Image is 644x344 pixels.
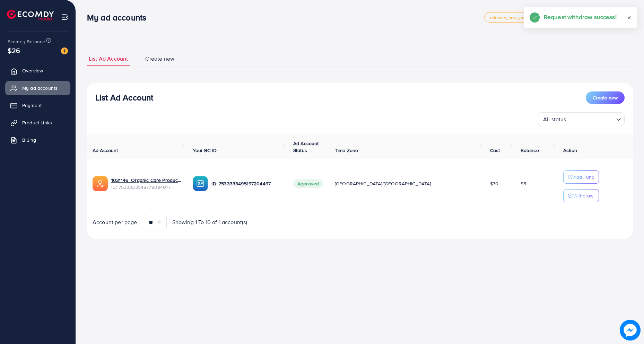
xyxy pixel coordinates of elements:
span: Create new [593,94,618,101]
span: Payment [22,102,42,109]
p: ID: 7533333495197204497 [211,179,282,188]
span: List Ad Account [89,55,128,63]
img: ic-ba-acc.ded83a64.svg [193,176,208,191]
span: [GEOGRAPHIC_DATA]/[GEOGRAPHIC_DATA] [335,180,431,187]
a: Payment [5,98,70,112]
img: image [61,47,68,54]
span: Time Zone [335,147,358,154]
p: Add Fund [573,173,594,181]
button: Add Fund [563,170,599,184]
button: Withdraw [563,189,599,202]
a: 1031146_Organic Care Products_1753990938207 [111,177,182,184]
div: Search for option [538,112,625,126]
span: adreach_new_package [490,15,537,20]
span: Ecomdy Balance [8,38,45,45]
div: <span class='underline'>1031146_Organic Care Products_1753990938207</span></br>7533333548779094017 [111,177,182,191]
span: Your BC ID [193,147,217,154]
span: Approved [293,179,323,188]
h5: Request withdraw success! [544,12,617,21]
img: menu [61,13,69,21]
span: All status [542,114,568,124]
span: Product Links [22,119,52,126]
span: $70 [490,180,498,187]
a: Product Links [5,116,70,130]
img: logo [7,10,54,20]
span: Billing [22,136,36,143]
a: adreach_new_package [484,12,542,23]
h3: List Ad Account [95,92,153,103]
img: image [620,320,641,341]
span: $26 [8,45,20,55]
span: Ad Account Status [293,140,319,154]
span: Action [563,147,577,154]
span: Create new [145,55,174,63]
span: My ad accounts [22,85,58,91]
span: ID: 7533333548779094017 [111,184,182,191]
span: $5 [521,180,526,187]
p: Withdraw [573,192,593,200]
span: Account per page [93,218,137,226]
span: Balance [521,147,539,154]
span: Showing 1 To 10 of 1 account(s) [172,218,247,226]
span: Cost [490,147,500,154]
img: ic-ads-acc.e4c84228.svg [93,176,108,191]
h3: My ad accounts [87,12,152,23]
input: Search for option [568,113,613,124]
a: Billing [5,133,70,147]
a: My ad accounts [5,81,70,95]
span: Overview [22,67,43,74]
a: Overview [5,64,70,78]
button: Create new [586,91,625,104]
span: Ad Account [93,147,118,154]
